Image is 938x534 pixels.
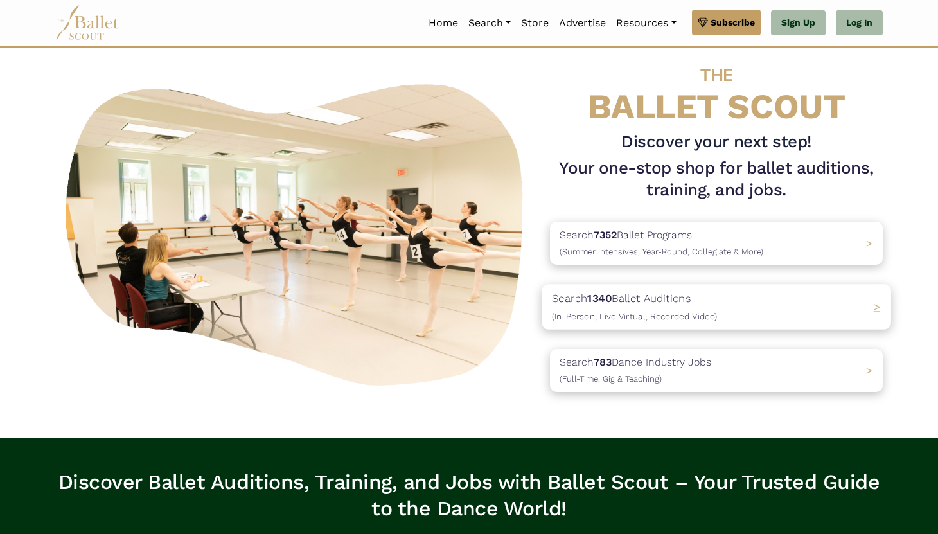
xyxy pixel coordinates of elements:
[560,247,763,256] span: (Summer Intensives, Year-Round, Collegiate & More)
[771,10,826,36] a: Sign Up
[594,356,612,368] b: 783
[552,290,717,325] p: Search Ballet Auditions
[711,15,755,30] span: Subscribe
[463,10,516,37] a: Search
[866,364,872,377] span: >
[874,300,881,313] span: >
[594,229,617,241] b: 7352
[552,311,717,321] span: (In-Person, Live Virtual, Recorded Video)
[55,70,540,393] img: A group of ballerinas talking to each other in a ballet studio
[55,469,883,522] h3: Discover Ballet Auditions, Training, and Jobs with Ballet Scout – Your Trusted Guide to the Dance...
[423,10,463,37] a: Home
[692,10,761,35] a: Subscribe
[866,237,872,249] span: >
[554,10,611,37] a: Advertise
[550,285,883,328] a: Search1340Ballet Auditions(In-Person, Live Virtual, Recorded Video) >
[550,349,883,392] a: Search783Dance Industry Jobs(Full-Time, Gig & Teaching) >
[560,227,763,260] p: Search Ballet Programs
[550,131,883,153] h3: Discover your next step!
[550,51,883,126] h4: BALLET SCOUT
[550,222,883,265] a: Search7352Ballet Programs(Summer Intensives, Year-Round, Collegiate & More)>
[698,15,708,30] img: gem.svg
[700,64,732,85] span: THE
[836,10,883,36] a: Log In
[587,292,612,305] b: 1340
[516,10,554,37] a: Store
[560,374,662,384] span: (Full-Time, Gig & Teaching)
[550,157,883,201] h1: Your one-stop shop for ballet auditions, training, and jobs.
[611,10,681,37] a: Resources
[560,354,711,387] p: Search Dance Industry Jobs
